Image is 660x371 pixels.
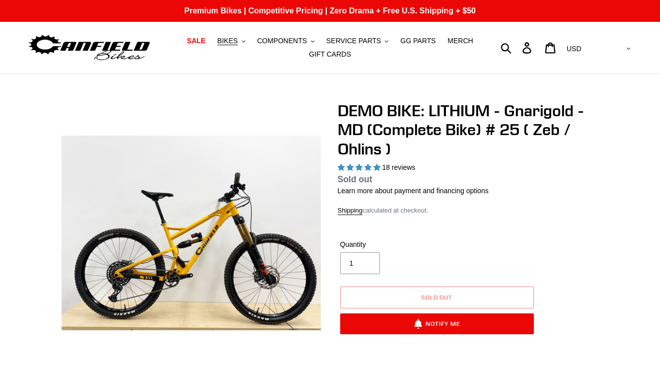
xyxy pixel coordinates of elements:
h1: DEMO BIKE: LITHIUM - Gnarigold - MD (Complete Bike) # 25 ( Zeb / Ohlins ) [338,101,601,158]
span: Sold out [421,294,453,301]
a: Learn more about payment and financing options [338,187,489,195]
img: Canfield Bikes [27,32,151,64]
span: BIKES [218,37,238,45]
div: calculated at checkout. [338,206,601,216]
a: Shipping [338,207,363,215]
label: Quantity [340,239,435,250]
span: SERVICE PARTS [326,37,381,45]
img: DEMO BIKE: LITHIUM - Gnarigold - MD (Complete Bike) # 25 ( Zeb / Ohlins ) [62,103,321,363]
span: 18 reviews [382,163,415,171]
span: GG PARTS [400,37,436,45]
a: MERCH [442,34,478,48]
span: MERCH [447,37,473,45]
button: SERVICE PARTS [321,34,393,48]
span: COMPONENTS [257,37,307,45]
button: Notify Me [340,313,534,334]
a: GIFT CARDS [304,48,356,61]
a: GG PARTS [395,34,440,48]
button: BIKES [213,34,250,48]
span: GIFT CARDS [309,50,351,59]
span: SALE [187,37,205,45]
a: SALE [182,34,210,48]
button: COMPONENTS [252,34,319,48]
span: Sold out [338,174,372,184]
button: Sold out [340,287,534,308]
span: 5.00 stars [338,163,382,171]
